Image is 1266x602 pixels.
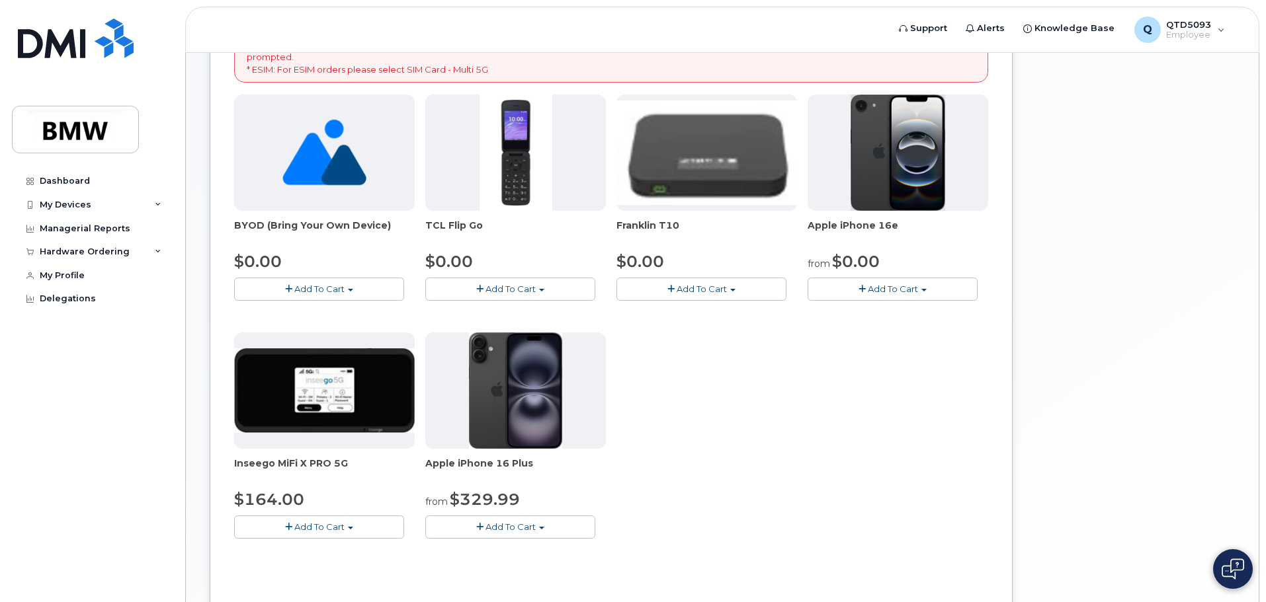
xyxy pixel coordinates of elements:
div: Apple iPhone 16 Plus [425,457,606,483]
span: Add To Cart [677,283,727,294]
div: TCL Flip Go [425,219,606,245]
span: Add To Cart [485,283,536,294]
div: QTD5093 [1125,17,1234,43]
span: Q [1143,22,1152,38]
div: Franklin T10 [616,219,797,245]
span: $0.00 [234,252,282,271]
small: from [425,496,448,508]
a: Alerts [956,15,1014,42]
span: Add To Cart [868,283,918,294]
span: $0.00 [616,252,664,271]
img: Open chat [1222,558,1244,580]
img: iphone_16_plus.png [469,332,562,449]
span: Add To Cart [485,521,536,532]
small: from [808,258,830,270]
img: t10.jpg [616,100,797,205]
span: $329.99 [450,490,520,509]
img: cut_small_inseego_5G.jpg [234,348,415,433]
a: Knowledge Base [1014,15,1124,42]
span: Alerts [977,22,1005,35]
span: Add To Cart [294,521,345,532]
img: TCL_FLIP_MODE.jpg [480,94,552,211]
span: $0.00 [832,252,880,271]
button: Add To Cart [616,278,786,301]
span: Add To Cart [294,283,345,294]
div: Apple iPhone 16e [808,219,988,245]
button: Add To Cart [234,278,404,301]
img: no_image_found-2caef05468ed5679b831cfe6fc140e25e0c280774317ffc20a367ab7fd17291e.png [282,94,366,211]
button: Add To Cart [425,278,595,301]
span: Support [910,22,947,35]
a: Support [890,15,956,42]
span: $164.00 [234,490,304,509]
div: BYOD (Bring Your Own Device) [234,219,415,245]
span: Knowledge Base [1034,22,1115,35]
button: Add To Cart [425,515,595,539]
span: QTD5093 [1166,19,1211,30]
span: Employee [1166,30,1211,40]
div: Inseego MiFi X PRO 5G [234,457,415,483]
button: Add To Cart [808,278,978,301]
button: Add To Cart [234,515,404,539]
img: iphone16e.png [851,94,946,211]
span: $0.00 [425,252,473,271]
